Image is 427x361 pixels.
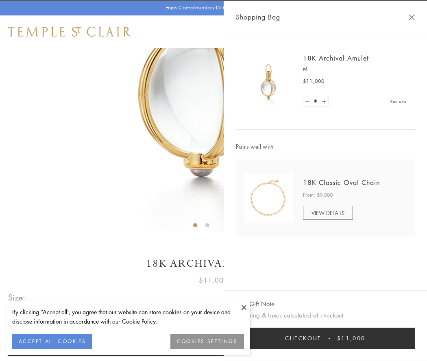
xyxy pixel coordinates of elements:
[236,310,415,320] p: Shipping & taxes calculated at checkout
[312,209,344,217] span: VIEW DETAILS
[244,174,293,222] img: N88865-OV18
[236,299,274,309] button: Add Gift Note
[303,191,333,199] span: From: $9,000
[320,96,328,107] a: Set quantity to 2
[236,12,280,22] span: Shopping Bag
[303,178,380,187] a: 18K Classic Oval Chain
[303,77,325,85] span: $11,000
[390,97,407,106] a: Remove
[236,328,415,349] button: Checkout $11,000
[12,307,244,326] div: By clicking “Accept all”, you agree that our website can store cookies on your device and disclos...
[409,14,415,20] button: Close Shopping Bag
[244,57,293,106] img: 18K Archival Amulet
[303,96,312,107] a: Set quantity to 0
[236,142,415,151] span: Pairs well with
[303,65,407,73] p: M
[8,257,419,271] h1: 18K Archival Amulet
[199,275,228,285] span: $11,000
[12,334,92,349] button: ACCEPT ALL COOKIES
[8,27,131,37] img: Temple St. Clair
[303,54,369,63] a: 18K Archival Amulet
[303,206,353,220] a: VIEW DETAILS
[166,4,258,12] p: Enjoy Complimentary Delivery & Returns
[285,334,321,343] span: Checkout
[337,334,366,343] span: $11,000
[170,334,244,349] button: COOKIES SETTINGS
[8,291,26,304] span: Size:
